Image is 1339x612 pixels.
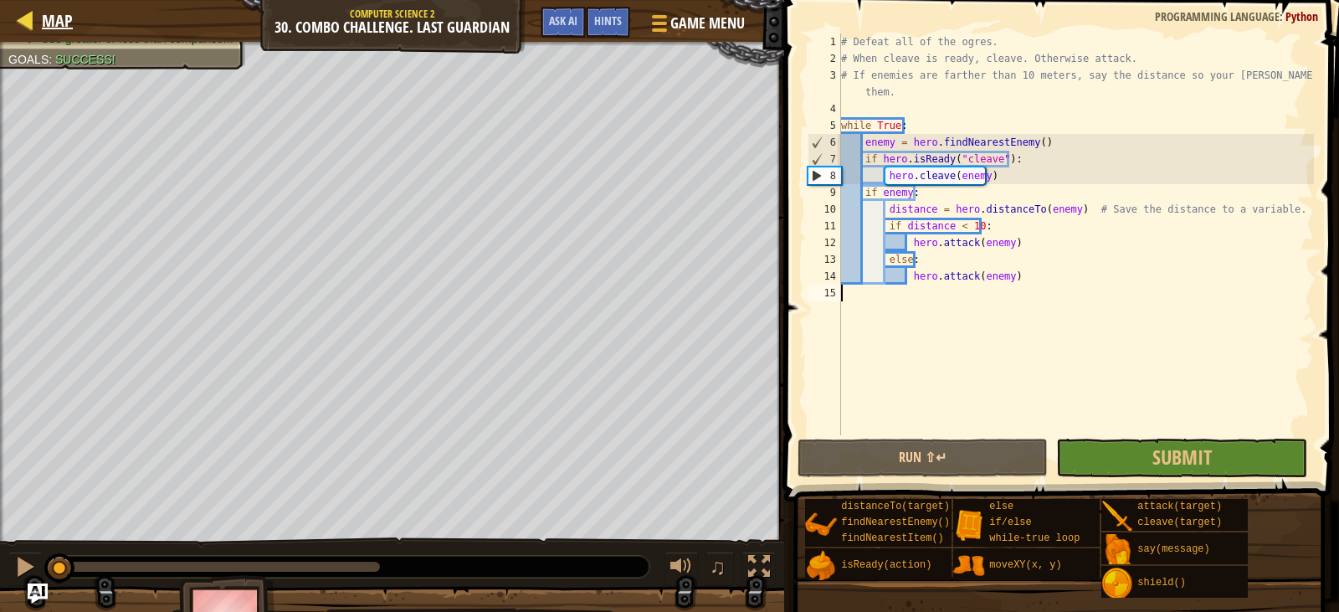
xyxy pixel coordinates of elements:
img: portrait.png [1101,534,1133,566]
img: portrait.png [953,509,985,541]
a: Map [33,9,73,32]
img: portrait.png [1101,501,1133,532]
div: 10 [808,201,841,218]
img: portrait.png [805,550,837,582]
button: Game Menu [639,7,755,46]
span: attack(target) [1137,501,1222,512]
button: Toggle fullscreen [742,552,776,586]
div: 15 [808,285,841,301]
span: Map [42,9,73,32]
span: cleave(target) [1137,517,1222,528]
div: 13 [808,251,841,268]
img: portrait.png [805,509,837,541]
div: 9 [808,184,841,201]
span: isReady(action) [841,559,931,571]
span: if/else [989,517,1031,528]
button: Ask AI [541,7,586,38]
span: Success! [55,53,115,66]
span: ♫ [710,554,726,579]
span: findNearestItem() [841,532,943,544]
div: 12 [808,234,841,251]
span: Ask AI [549,13,577,28]
span: else [989,501,1013,512]
img: portrait.png [953,550,985,582]
div: 14 [808,268,841,285]
span: moveXY(x, y) [989,559,1061,571]
div: 5 [808,117,841,134]
button: ♫ [706,552,735,586]
div: 2 [808,50,841,67]
div: 1 [808,33,841,50]
button: Ask AI [28,584,48,604]
div: 8 [808,167,841,184]
span: Submit [1152,444,1212,471]
span: Hints [594,13,622,28]
span: distanceTo(target) [841,501,950,512]
div: 3 [808,67,841,100]
div: 4 [808,100,841,117]
button: Ctrl + P: Pause [8,552,42,586]
span: Game Menu [670,13,745,34]
span: : [1280,8,1285,24]
span: Python [1285,8,1318,24]
button: Submit [1056,439,1307,477]
div: 6 [808,134,841,151]
span: shield() [1137,577,1186,589]
span: findNearestEnemy() [841,517,950,528]
span: Goals [8,53,49,66]
img: portrait.png [1101,568,1133,599]
span: Programming language [1155,8,1280,24]
div: 11 [808,218,841,234]
div: 7 [808,151,841,167]
button: Adjust volume [664,552,698,586]
span: while-true loop [989,532,1080,544]
span: say(message) [1137,543,1209,555]
span: : [49,53,55,66]
button: Run ⇧↵ [798,439,1049,477]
